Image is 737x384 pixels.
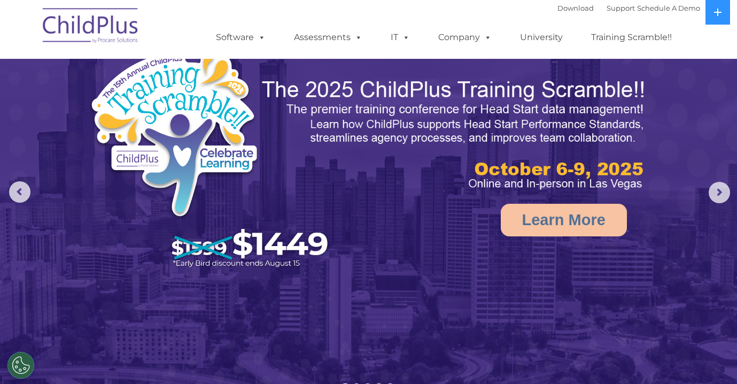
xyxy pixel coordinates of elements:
a: Learn More [501,204,627,236]
a: Software [205,27,276,48]
a: Schedule A Demo [637,4,700,12]
a: Support [607,4,635,12]
a: Assessments [283,27,373,48]
a: IT [380,27,421,48]
a: University [509,27,573,48]
a: Training Scramble!! [580,27,682,48]
button: Cookies Settings [7,352,34,379]
a: Company [428,27,502,48]
img: ChildPlus by Procare Solutions [37,1,144,54]
font: | [557,4,700,12]
a: Download [557,4,594,12]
